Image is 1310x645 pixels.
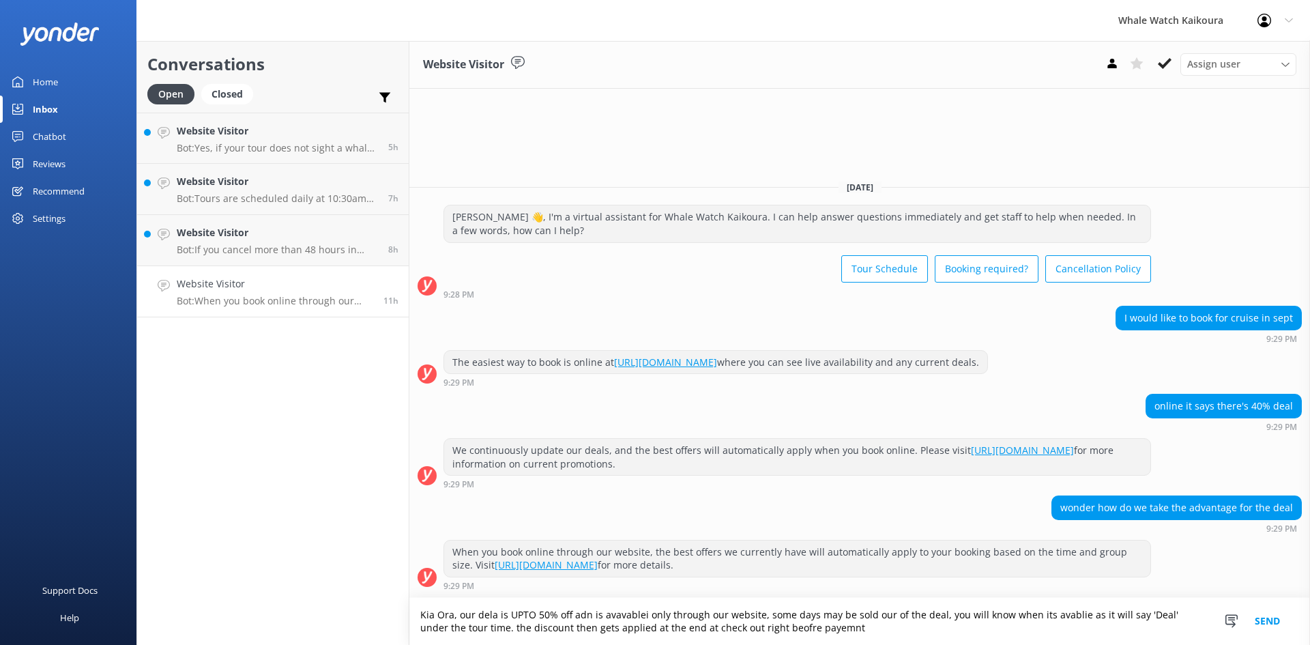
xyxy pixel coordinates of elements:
p: Bot: Yes, if your tour does not sight a whale, an 80% refund is due, regardless of the type of ti... [177,142,378,154]
a: Website VisitorBot:When you book online through our website, the best offers we currently have wi... [137,266,409,317]
span: 09:29pm 11-Aug-2025 (UTC +12:00) Pacific/Auckland [383,295,398,306]
div: The easiest way to book is online at where you can see live availability and any current deals. [444,351,987,374]
div: 09:28pm 11-Aug-2025 (UTC +12:00) Pacific/Auckland [443,289,1151,299]
div: 09:29pm 11-Aug-2025 (UTC +12:00) Pacific/Auckland [1051,524,1302,533]
div: 09:29pm 11-Aug-2025 (UTC +12:00) Pacific/Auckland [1146,422,1302,431]
strong: 9:29 PM [443,379,474,387]
div: 09:29pm 11-Aug-2025 (UTC +12:00) Pacific/Auckland [1116,334,1302,343]
div: Assign User [1180,53,1296,75]
strong: 9:29 PM [1266,335,1297,343]
span: 01:32am 12-Aug-2025 (UTC +12:00) Pacific/Auckland [388,192,398,204]
button: Booking required? [935,255,1038,283]
h4: Website Visitor [177,276,373,291]
a: [URL][DOMAIN_NAME] [614,356,717,369]
div: wonder how do we take the advantage for the deal [1052,496,1301,519]
a: [URL][DOMAIN_NAME] [971,444,1074,457]
div: Chatbot [33,123,66,150]
textarea: Kia Ora, our dela is UPTO 50% off adn is avavablei only through our website, some days may be sol... [409,598,1310,645]
p: Bot: When you book online through our website, the best offers we currently have will automatical... [177,295,373,307]
span: Assign user [1187,57,1240,72]
button: Send [1242,598,1293,645]
div: Settings [33,205,65,232]
div: 09:29pm 11-Aug-2025 (UTC +12:00) Pacific/Auckland [443,581,1151,590]
p: Bot: If you cancel more than 48 hours in advance of your tour departure, you get a 100% refund. T... [177,244,378,256]
a: Website VisitorBot:If you cancel more than 48 hours in advance of your tour departure, you get a ... [137,215,409,266]
div: Home [33,68,58,96]
div: 09:29pm 11-Aug-2025 (UTC +12:00) Pacific/Auckland [443,377,988,387]
strong: 9:29 PM [1266,423,1297,431]
a: [URL][DOMAIN_NAME] [495,558,598,571]
a: Closed [201,86,260,101]
h2: Conversations [147,51,398,77]
a: Website VisitorBot:Tours are scheduled daily at 10:30am year-round. Extra tours may be added at 7... [137,164,409,215]
div: Inbox [33,96,58,123]
div: Recommend [33,177,85,205]
strong: 9:29 PM [1266,525,1297,533]
div: We continuously update our deals, and the best offers will automatically apply when you book onli... [444,439,1150,475]
div: I would like to book for cruise in sept [1116,306,1301,330]
a: Website VisitorBot:Yes, if your tour does not sight a whale, an 80% refund is due, regardless of ... [137,113,409,164]
div: online it says there's 40% deal [1146,395,1301,418]
button: Tour Schedule [841,255,928,283]
div: Support Docs [42,577,98,604]
div: Closed [201,84,253,104]
button: Cancellation Policy [1045,255,1151,283]
img: yonder-white-logo.png [20,23,99,45]
strong: 9:28 PM [443,291,474,299]
div: Reviews [33,150,65,177]
a: Open [147,86,201,101]
div: [PERSON_NAME] 👋, I'm a virtual assistant for Whale Watch Kaikoura. I can help answer questions im... [444,205,1150,242]
span: 12:05am 12-Aug-2025 (UTC +12:00) Pacific/Auckland [388,244,398,255]
span: 03:30am 12-Aug-2025 (UTC +12:00) Pacific/Auckland [388,141,398,153]
h4: Website Visitor [177,174,378,189]
p: Bot: Tours are scheduled daily at 10:30am year-round. Extra tours may be added at 7:45am and 1:15... [177,192,378,205]
h4: Website Visitor [177,124,378,139]
div: Open [147,84,194,104]
div: 09:29pm 11-Aug-2025 (UTC +12:00) Pacific/Auckland [443,479,1151,489]
div: Help [60,604,79,631]
div: When you book online through our website, the best offers we currently have will automatically ap... [444,541,1150,577]
span: [DATE] [839,182,882,193]
strong: 9:29 PM [443,481,474,489]
h3: Website Visitor [423,56,504,74]
h4: Website Visitor [177,225,378,240]
strong: 9:29 PM [443,582,474,590]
